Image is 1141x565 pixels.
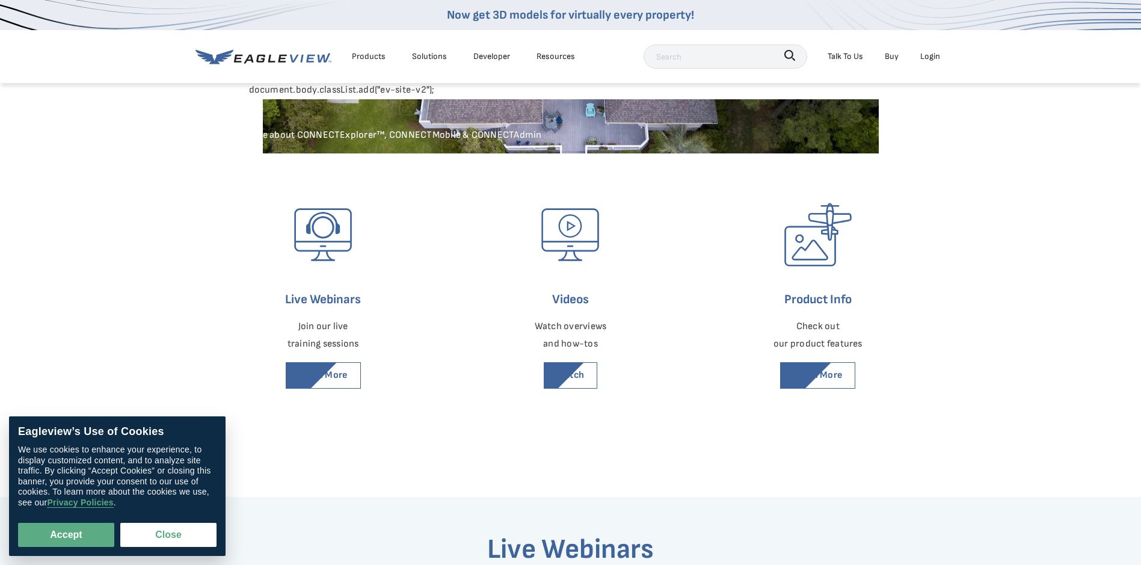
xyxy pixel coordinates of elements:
div: Solutions [412,49,447,64]
input: Search [644,45,807,69]
div: We use cookies to enhance your experience, to display customized content, and to analyze site tra... [18,445,217,508]
button: Accept [18,523,114,547]
div: Eagleview’s Use of Cookies [18,425,217,439]
a: Privacy Policies [47,498,113,508]
h6: Videos [466,289,675,310]
a: Learn More [780,362,855,389]
a: Buy [885,49,899,64]
a: Learn More [286,362,361,389]
p: Check out our product features [713,318,922,353]
a: Now get 3D models for virtually every property! [447,8,694,22]
h6: Product Info [713,289,922,310]
div: Login [920,49,940,64]
div: Resources [537,49,575,64]
button: Close [120,523,217,547]
div: Talk To Us [828,49,863,64]
div: Products [352,49,386,64]
p: Watch overviews and how-tos [466,318,675,353]
h1: Academy [219,99,923,109]
a: Watch [544,362,598,389]
p: Learn more about CONNECTExplorer™, CONNECTMobile & CONNECTAdmin [219,127,923,144]
h6: Live Webinars [219,289,428,310]
p: Join our live training sessions [219,318,428,353]
a: Developer [473,49,510,64]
